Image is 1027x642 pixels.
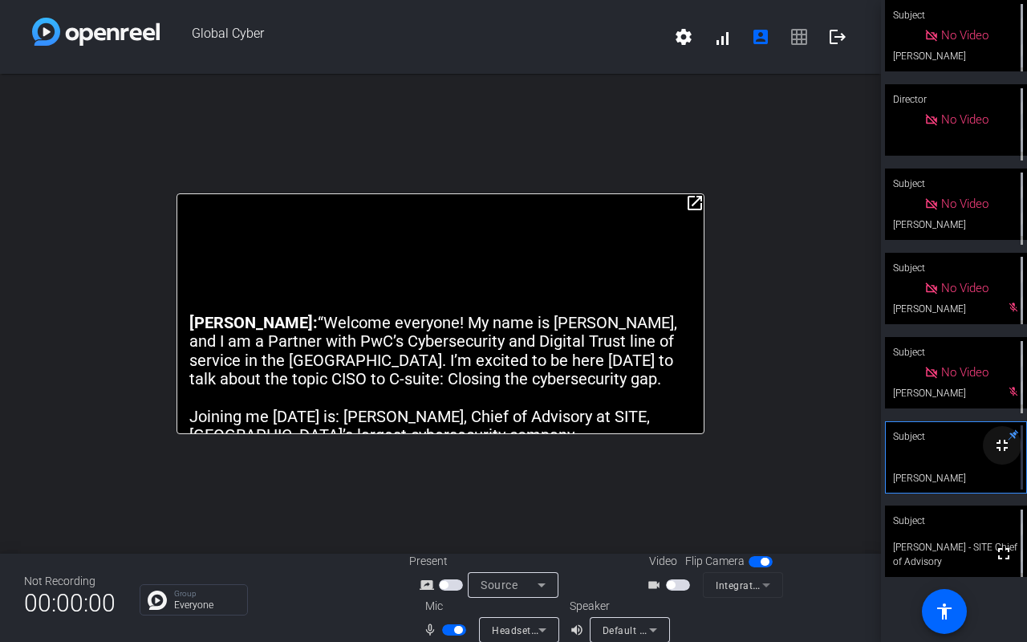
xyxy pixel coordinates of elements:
div: Present [409,553,570,570]
div: Director [885,84,1027,115]
img: Chat Icon [148,591,167,610]
p: “Welcome everyone! My name is [PERSON_NAME], and I am a Partner with PwC’s Cybersecurity and Digi... [189,314,692,389]
span: Source [481,579,518,591]
mat-icon: volume_up [570,620,589,640]
button: signal_cellular_alt [703,18,741,56]
div: Subject [885,421,1027,452]
span: Default - Headphones (3- Jabra Evolve 65 SE) (Bluetooth) [603,624,872,636]
span: Video [649,553,677,570]
div: Subject [885,506,1027,536]
strong: [PERSON_NAME]: [189,313,318,332]
mat-icon: accessibility [935,602,954,621]
span: No Video [941,112,988,127]
mat-icon: fullscreen_exit [992,436,1012,455]
p: Everyone [174,600,239,610]
span: Headset (3- Jabra Evolve 65 SE) [492,624,643,636]
div: Subject [885,337,1027,368]
p: Group [174,590,239,598]
mat-icon: fullscreen [994,544,1013,563]
mat-icon: open_in_new [685,193,704,213]
span: Flip Camera [685,553,745,570]
mat-icon: account_box [751,27,770,47]
div: Mic [409,598,570,615]
div: Not Recording [24,573,116,590]
mat-icon: settings [674,27,693,47]
div: Speaker [570,598,666,615]
mat-icon: videocam_outline [647,575,666,595]
mat-icon: screen_share_outline [420,575,439,595]
mat-icon: mic_none [423,620,442,640]
span: Global Cyber [160,18,664,56]
mat-icon: logout [828,27,847,47]
div: Subject [885,169,1027,199]
img: white-gradient.svg [32,18,160,46]
p: Joining me [DATE] is: [PERSON_NAME], Chief of Advisory at SITE, [GEOGRAPHIC_DATA]’s largest cyber... [189,408,692,502]
span: No Video [941,281,988,295]
span: No Video [941,197,988,211]
span: No Video [941,365,988,380]
span: 00:00:00 [24,583,116,623]
span: No Video [941,28,988,43]
div: Subject [885,253,1027,283]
